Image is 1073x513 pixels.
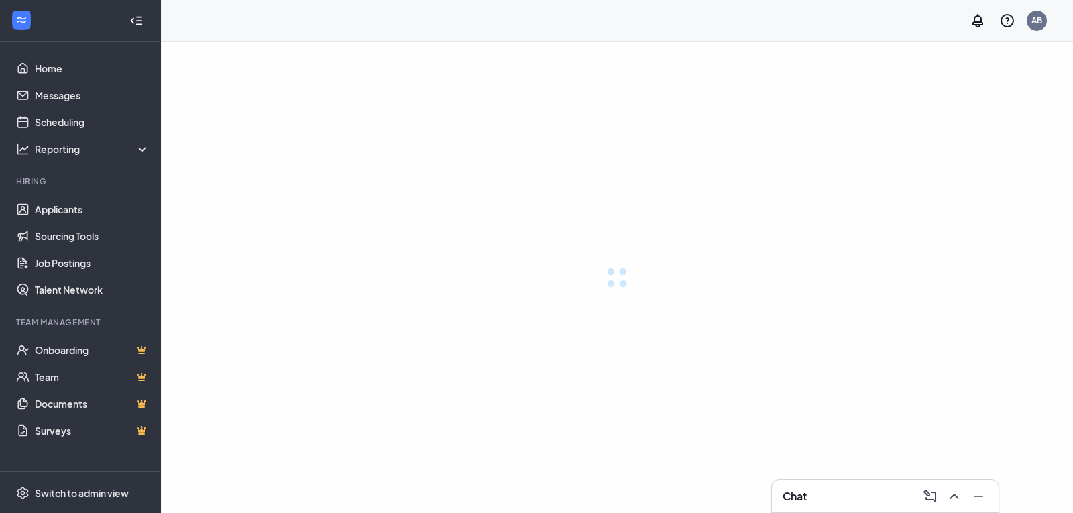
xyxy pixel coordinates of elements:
svg: Minimize [970,488,986,504]
div: Hiring [16,176,147,187]
a: Scheduling [35,109,150,135]
a: DocumentsCrown [35,390,150,417]
h3: Chat [783,489,807,504]
a: OnboardingCrown [35,337,150,363]
a: Sourcing Tools [35,223,150,249]
div: Team Management [16,317,147,328]
a: SurveysCrown [35,417,150,444]
div: Reporting [35,142,150,156]
div: AB [1031,15,1042,26]
svg: Collapse [129,14,143,27]
div: Switch to admin view [35,486,129,500]
svg: Settings [16,486,30,500]
svg: WorkstreamLogo [15,13,28,27]
svg: QuestionInfo [999,13,1015,29]
svg: Analysis [16,142,30,156]
svg: ComposeMessage [922,488,938,504]
a: Home [35,55,150,82]
a: Applicants [35,196,150,223]
button: ChevronUp [942,486,964,507]
button: ComposeMessage [918,486,940,507]
svg: Notifications [970,13,986,29]
a: TeamCrown [35,363,150,390]
svg: ChevronUp [946,488,962,504]
a: Talent Network [35,276,150,303]
button: Minimize [966,486,988,507]
a: Messages [35,82,150,109]
a: Job Postings [35,249,150,276]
